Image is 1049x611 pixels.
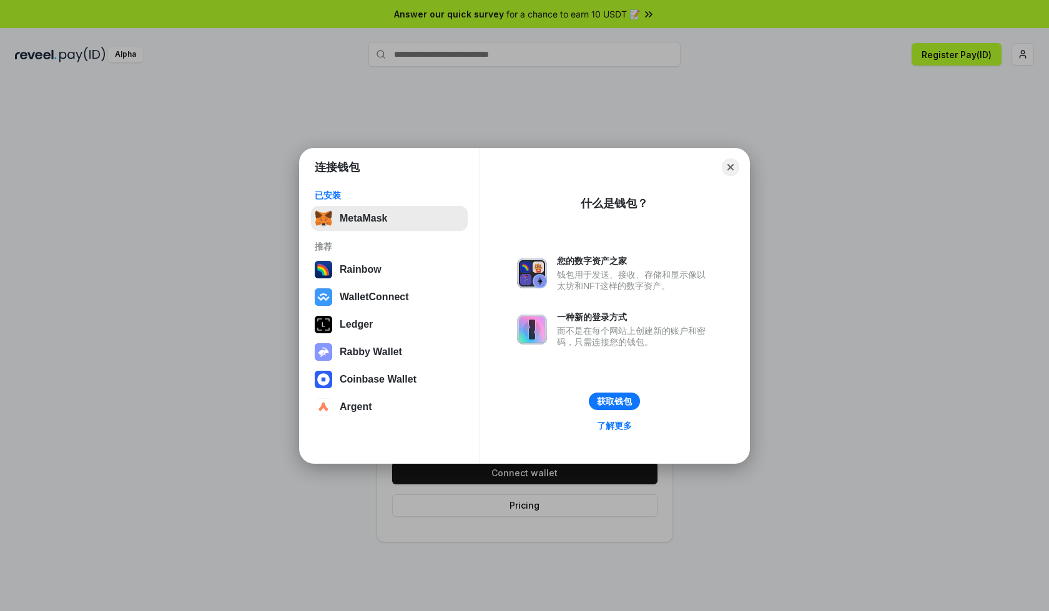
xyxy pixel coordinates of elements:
[557,325,712,348] div: 而不是在每个网站上创建新的账户和密码，只需连接您的钱包。
[311,367,468,392] button: Coinbase Wallet
[311,394,468,419] button: Argent
[340,291,409,303] div: WalletConnect
[315,343,332,361] img: svg+xml,%3Csvg%20xmlns%3D%22http%3A%2F%2Fwww.w3.org%2F2000%2Fsvg%22%20fill%3D%22none%22%20viewBox...
[589,418,639,434] a: 了解更多
[311,206,468,231] button: MetaMask
[315,241,464,252] div: 推荐
[340,319,373,330] div: Ledger
[315,371,332,388] img: svg+xml,%3Csvg%20width%3D%2228%22%20height%3D%2228%22%20viewBox%3D%220%200%2028%2028%22%20fill%3D...
[557,255,712,266] div: 您的数字资产之家
[557,269,712,291] div: 钱包用于发送、接收、存储和显示像以太坊和NFT这样的数字资产。
[311,285,468,310] button: WalletConnect
[517,258,547,288] img: svg+xml,%3Csvg%20xmlns%3D%22http%3A%2F%2Fwww.w3.org%2F2000%2Fsvg%22%20fill%3D%22none%22%20viewBox...
[589,393,640,410] button: 获取钱包
[315,398,332,416] img: svg+xml,%3Csvg%20width%3D%2228%22%20height%3D%2228%22%20viewBox%3D%220%200%2028%2028%22%20fill%3D...
[597,420,632,431] div: 了解更多
[315,160,360,175] h1: 连接钱包
[315,210,332,227] img: svg+xml,%3Csvg%20fill%3D%22none%22%20height%3D%2233%22%20viewBox%3D%220%200%2035%2033%22%20width%...
[340,264,382,275] div: Rainbow
[597,396,632,407] div: 获取钱包
[311,257,468,282] button: Rainbow
[557,311,712,323] div: 一种新的登录方式
[311,312,468,337] button: Ledger
[722,159,739,176] button: Close
[581,196,648,211] div: 什么是钱包？
[315,316,332,333] img: svg+xml,%3Csvg%20xmlns%3D%22http%3A%2F%2Fwww.w3.org%2F2000%2Fsvg%22%20width%3D%2228%22%20height%3...
[340,346,402,358] div: Rabby Wallet
[315,190,464,201] div: 已安装
[340,374,416,385] div: Coinbase Wallet
[311,340,468,364] button: Rabby Wallet
[315,288,332,306] img: svg+xml,%3Csvg%20width%3D%2228%22%20height%3D%2228%22%20viewBox%3D%220%200%2028%2028%22%20fill%3D...
[340,401,372,413] div: Argent
[315,261,332,278] img: svg+xml,%3Csvg%20width%3D%22120%22%20height%3D%22120%22%20viewBox%3D%220%200%20120%20120%22%20fil...
[340,213,387,224] div: MetaMask
[517,315,547,345] img: svg+xml,%3Csvg%20xmlns%3D%22http%3A%2F%2Fwww.w3.org%2F2000%2Fsvg%22%20fill%3D%22none%22%20viewBox...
